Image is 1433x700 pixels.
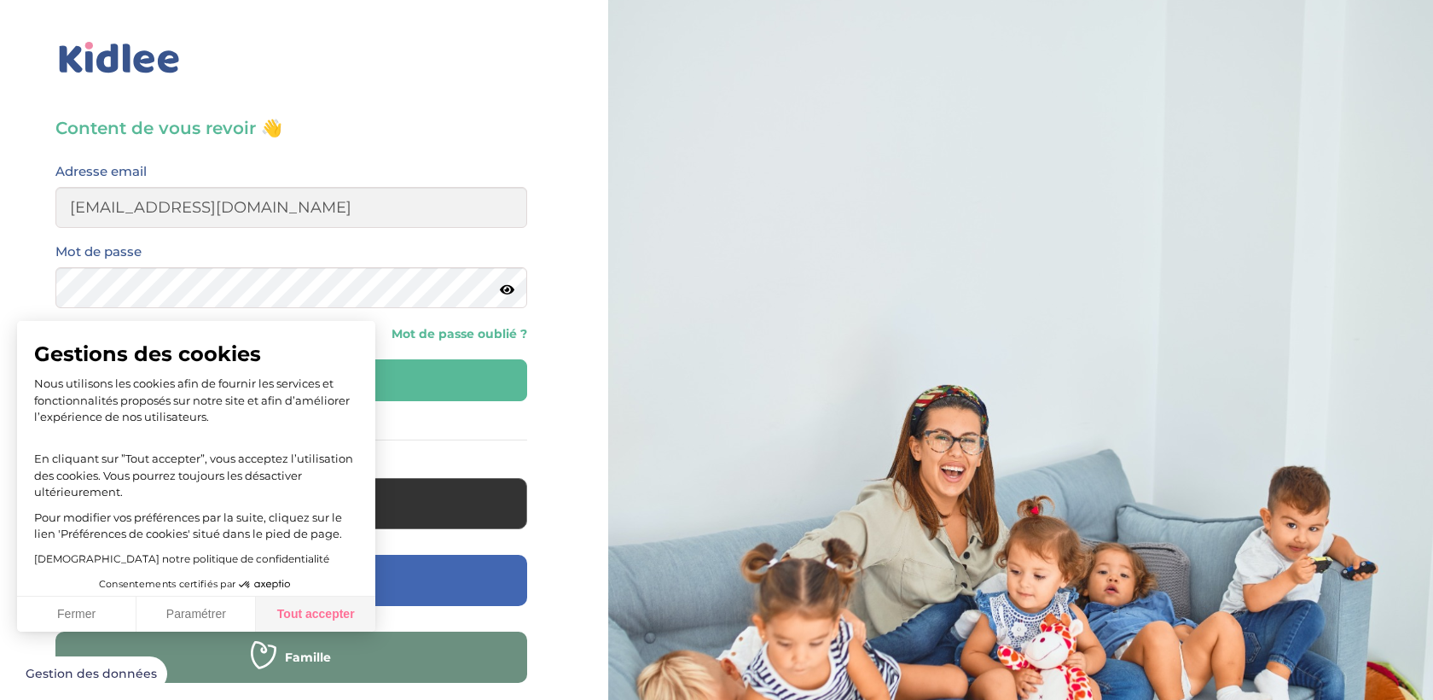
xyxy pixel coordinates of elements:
button: Consentements certifiés par [90,574,302,596]
img: logo_kidlee_bleu [55,38,183,78]
button: Fermer [17,597,136,633]
a: Mot de passe oublié ? [304,326,526,342]
button: Fermer le widget sans consentement [15,656,167,692]
span: Famille [285,649,331,666]
a: Famille [55,661,527,677]
label: Adresse email [55,160,147,183]
button: Paramétrer [136,597,256,633]
label: Mot de passe [55,241,142,263]
h3: Content de vous revoir 👋 [55,116,527,140]
p: Pour modifier vos préférences par la suite, cliquez sur le lien 'Préférences de cookies' situé da... [34,510,358,543]
input: Email [55,187,527,228]
span: Gestions des cookies [34,341,358,367]
svg: Axeptio [239,559,290,610]
button: Tout accepter [256,597,375,633]
span: Gestion des données [26,667,157,682]
p: En cliquant sur ”Tout accepter”, vous acceptez l’utilisation des cookies. Vous pourrez toujours l... [34,435,358,501]
span: Consentements certifiés par [99,580,235,589]
button: Famille [55,632,527,683]
a: [DEMOGRAPHIC_DATA] notre politique de confidentialité [34,552,329,565]
p: Nous utilisons les cookies afin de fournir les services et fonctionnalités proposés sur notre sit... [34,376,358,426]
